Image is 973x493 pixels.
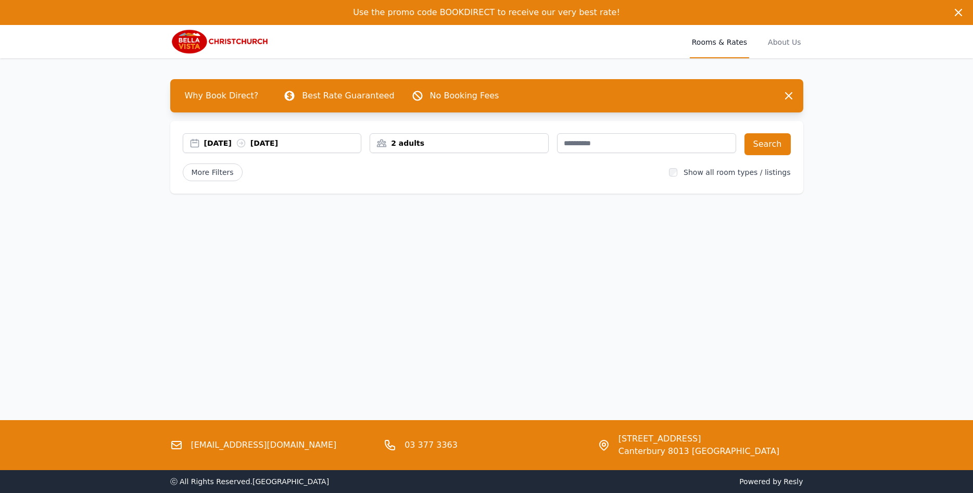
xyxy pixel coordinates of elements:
span: Canterbury 8013 [GEOGRAPHIC_DATA] [618,445,779,458]
button: Search [744,133,791,155]
a: 03 377 3363 [405,439,458,451]
p: No Booking Fees [430,90,499,102]
span: More Filters [183,163,243,181]
a: Rooms & Rates [690,25,749,58]
div: [DATE] [DATE] [204,138,361,148]
label: Show all room types / listings [684,168,790,176]
span: ⓒ All Rights Reserved. [GEOGRAPHIC_DATA] [170,477,330,486]
span: Use the promo code BOOKDIRECT to receive our very best rate! [353,7,620,17]
p: Best Rate Guaranteed [302,90,394,102]
a: Resly [784,477,803,486]
img: Bella Vista Christchurch [170,29,270,54]
span: Why Book Direct? [176,85,267,106]
a: [EMAIL_ADDRESS][DOMAIN_NAME] [191,439,337,451]
a: About Us [766,25,803,58]
div: 2 adults [370,138,548,148]
span: [STREET_ADDRESS] [618,433,779,445]
span: Powered by [491,476,803,487]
